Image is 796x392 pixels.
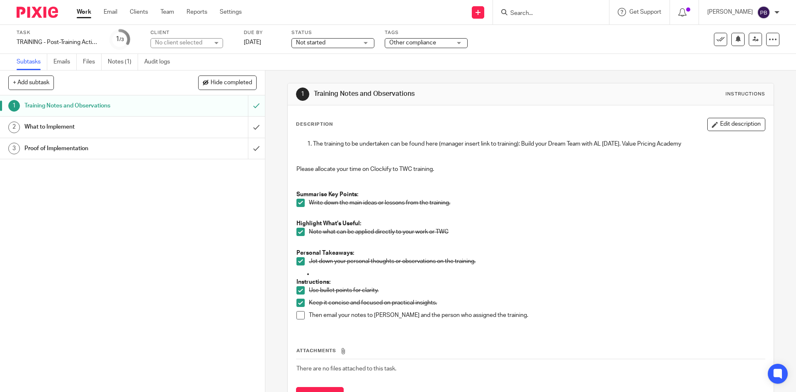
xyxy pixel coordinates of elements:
label: Due by [244,29,281,36]
a: Clients [130,8,148,16]
button: Hide completed [198,75,257,90]
label: Status [291,29,374,36]
input: Search [510,10,584,17]
div: Instructions [726,91,765,97]
div: 1 [8,100,20,112]
strong: Instructions: [296,279,330,285]
p: Description [296,121,333,128]
a: Reports [187,8,207,16]
label: Client [150,29,233,36]
p: Write down the main ideas or lessons from the training. [309,199,764,207]
span: Not started [296,40,325,46]
a: Emails [53,54,77,70]
span: Attachments [296,348,336,353]
span: Other compliance [389,40,436,46]
span: [DATE] [244,39,261,45]
h1: Training Notes and Observations [314,90,548,98]
h1: Proof of Implementation [24,142,168,155]
button: + Add subtask [8,75,54,90]
div: TRAINING - Post-Training Action Plan [17,38,99,46]
span: Hide completed [211,80,252,86]
label: Tags [385,29,468,36]
p: Note what can be applied directly to your work or TWC [309,228,764,236]
strong: Summarise Key Points: [296,192,358,197]
a: Email [104,8,117,16]
a: Settings [220,8,242,16]
p: Then email your notes to [PERSON_NAME] and the person who assigned the training. [309,311,764,319]
p: [PERSON_NAME] [707,8,753,16]
small: /3 [119,37,124,42]
p: The training to be undertaken can be found here (manager insert link to training): Build your Dre... [313,140,764,148]
strong: Highlight What’s Useful: [296,221,361,226]
h1: Training Notes and Observations [24,100,168,112]
p: Jot down your personal thoughts or observations on the training. [309,257,764,265]
img: svg%3E [757,6,770,19]
strong: Personal Takeaways: [296,250,354,256]
a: Subtasks [17,54,47,70]
a: Notes (1) [108,54,138,70]
img: Pixie [17,7,58,18]
label: Task [17,29,99,36]
div: 2 [8,122,20,133]
h1: What to Implement [24,121,168,133]
a: Team [160,8,174,16]
button: Edit description [707,118,765,131]
div: 3 [8,143,20,154]
div: 1 [116,34,124,44]
span: Get Support [629,9,661,15]
a: Audit logs [144,54,176,70]
span: There are no files attached to this task. [296,366,396,372]
div: No client selected [155,39,209,47]
div: 1 [296,88,309,101]
a: Files [83,54,102,70]
a: Work [77,8,91,16]
p: Use bullet points for clarity. [309,286,764,295]
p: Keep it concise and focused on practical insights. [309,299,764,307]
p: Please allocate your time on Clockify to TWC training. [296,165,764,173]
